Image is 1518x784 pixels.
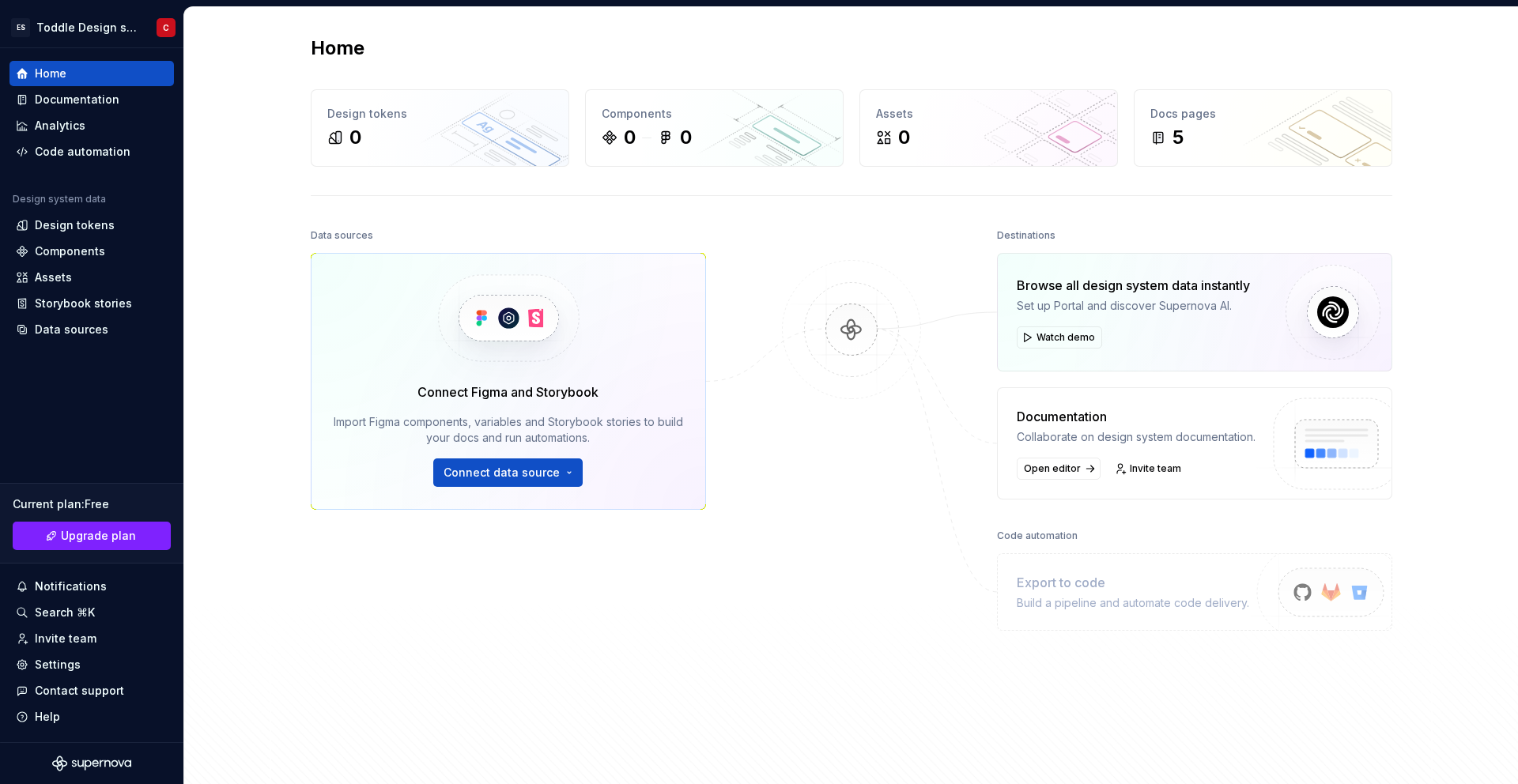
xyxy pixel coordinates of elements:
[311,224,373,247] div: Data sources
[9,61,174,86] a: Home
[9,626,174,651] a: Invite team
[1017,458,1101,480] a: Open editor
[35,217,115,233] div: Design tokens
[417,383,599,401] div: Connect Figma and Storybook
[1017,573,1249,592] div: Export to code
[35,631,96,646] div: Invite team
[1037,331,1095,344] span: Watch demo
[9,213,174,238] a: Design tokens
[1017,595,1249,611] div: Build a pipeline and automate code delivery.
[1017,298,1250,314] div: Set up Portal and discover Supernova AI.
[680,125,692,150] div: 0
[1110,458,1188,480] a: Invite team
[1150,106,1376,122] div: Docs pages
[859,89,1118,167] a: Assets0
[9,139,174,164] a: Code automation
[1172,125,1184,150] div: 5
[35,66,66,81] div: Home
[1130,462,1181,475] span: Invite team
[9,291,174,316] a: Storybook stories
[602,106,827,122] div: Components
[35,92,119,107] div: Documentation
[35,144,130,160] div: Code automation
[311,89,569,167] a: Design tokens0
[9,678,174,703] button: Contact support
[13,193,106,205] div: Design system data
[311,36,364,61] h2: Home
[163,21,169,34] div: C
[1017,326,1102,349] button: Watch demo
[11,18,30,37] div: ES
[585,89,844,167] a: Components00
[1017,276,1250,295] div: Browse all design system data instantly
[9,239,174,264] a: Components
[35,243,105,259] div: Components
[9,652,174,677] a: Settings
[997,525,1078,547] div: Code automation
[61,528,136,544] span: Upgrade plan
[1017,407,1256,426] div: Documentation
[35,579,107,594] div: Notifications
[349,125,361,150] div: 0
[35,709,60,725] div: Help
[35,683,124,699] div: Contact support
[334,414,683,446] div: Import Figma components, variables and Storybook stories to build your docs and run automations.
[35,269,72,285] div: Assets
[36,20,138,36] div: Toddle Design system
[327,106,553,122] div: Design tokens
[9,265,174,290] a: Assets
[997,224,1055,247] div: Destinations
[35,296,132,311] div: Storybook stories
[3,10,180,44] button: ESToddle Design systemC
[35,118,85,134] div: Analytics
[9,600,174,625] button: Search ⌘K
[9,704,174,729] button: Help
[898,125,910,150] div: 0
[624,125,636,150] div: 0
[9,317,174,342] a: Data sources
[433,458,583,487] button: Connect data source
[13,496,171,512] div: Current plan : Free
[1017,429,1256,445] div: Collaborate on design system documentation.
[9,574,174,599] button: Notifications
[1024,462,1081,475] span: Open editor
[9,87,174,112] a: Documentation
[876,106,1101,122] div: Assets
[52,756,131,771] svg: Supernova Logo
[13,522,171,550] button: Upgrade plan
[1134,89,1392,167] a: Docs pages5
[35,657,81,673] div: Settings
[35,605,95,620] div: Search ⌘K
[444,465,560,481] span: Connect data source
[9,113,174,138] a: Analytics
[35,322,108,337] div: Data sources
